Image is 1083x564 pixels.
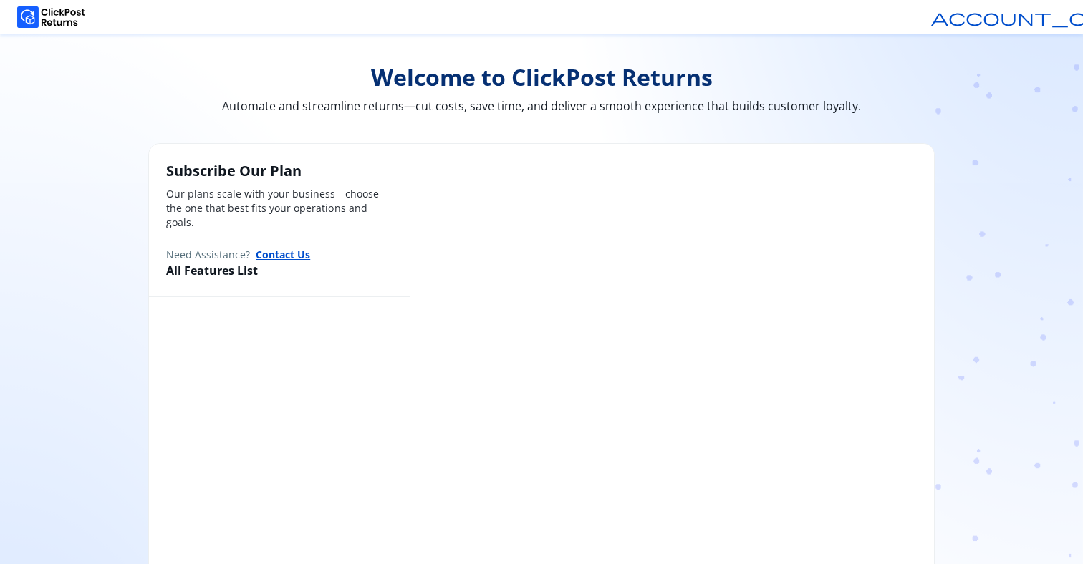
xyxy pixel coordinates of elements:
span: Welcome to ClickPost Returns [148,63,935,92]
img: Logo [17,6,85,28]
button: Contact Us [256,247,310,262]
span: All Features List [166,263,258,278]
p: Our plans scale with your business - choose the one that best fits your operations and goals. [166,187,393,230]
h2: Subscribe Our Plan [166,161,393,181]
span: Automate and streamline returns—cut costs, save time, and deliver a smooth experience that builds... [148,97,935,115]
span: Need Assistance? [166,248,250,262]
